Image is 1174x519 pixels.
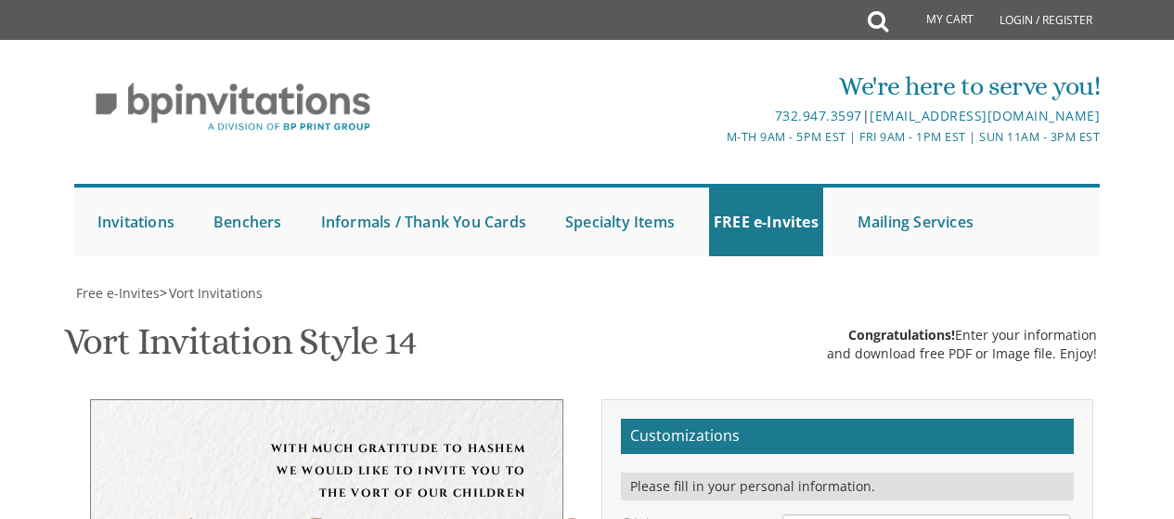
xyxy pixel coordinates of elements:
a: Invitations [93,188,179,256]
span: Free e-Invites [76,284,160,302]
a: Informals / Thank You Cards [316,188,531,256]
h1: Vort Invitation Style 14 [64,321,417,376]
a: Vort Invitations [167,284,263,302]
a: FREE e-Invites [709,188,823,256]
a: [EMAIL_ADDRESS][DOMAIN_NAME] [870,107,1100,124]
a: Specialty Items [561,188,679,256]
a: Mailing Services [853,188,978,256]
span: Congratulations! [848,326,955,344]
h2: Customizations [621,419,1074,454]
div: We're here to serve you! [417,68,1100,105]
div: Enter your information [827,326,1097,344]
div: With much gratitude to Hashem We would like to invite you to The vort of our children [128,437,525,504]
a: Free e-Invites [74,284,160,302]
a: My Cart [886,2,987,39]
a: 732.947.3597 [775,107,862,124]
a: Benchers [209,188,287,256]
div: M-Th 9am - 5pm EST | Fri 9am - 1pm EST | Sun 11am - 3pm EST [417,127,1100,147]
span: > [160,284,263,302]
span: Vort Invitations [169,284,263,302]
div: Please fill in your personal information. [621,473,1074,500]
div: and download free PDF or Image file. Enjoy! [827,344,1097,363]
img: BP Invitation Loft [74,69,393,146]
div: | [417,105,1100,127]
